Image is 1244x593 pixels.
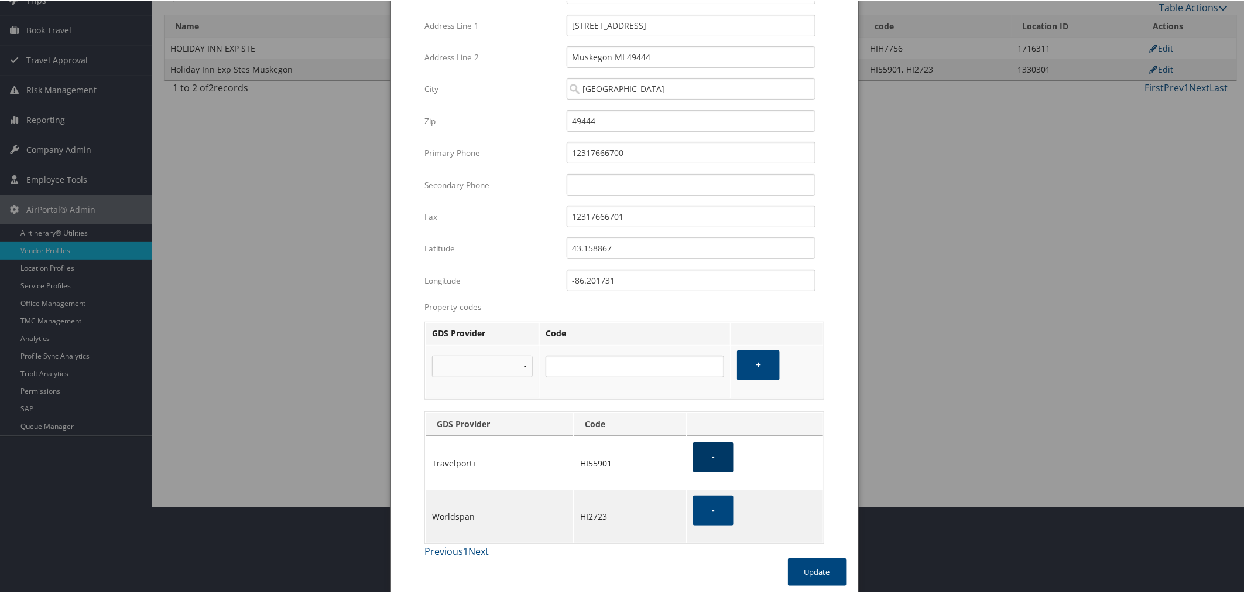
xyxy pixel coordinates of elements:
[463,544,468,557] a: 1
[687,412,823,435] th: : activate to sort column ascending
[424,13,557,36] label: Address Line 1
[426,412,573,435] th: GDS Provider: activate to sort column descending
[424,544,463,557] a: Previous
[424,300,824,312] label: Property codes
[424,77,557,99] label: City
[540,322,730,343] th: Code
[737,349,780,379] button: +
[424,236,557,258] label: Latitude
[574,412,686,435] th: Code: activate to sort column ascending
[693,495,734,524] button: -
[426,489,573,541] td: Worldspan
[426,436,573,488] td: Travelport+
[424,109,557,131] label: Zip
[424,173,557,195] label: Secondary Phone
[424,141,557,163] label: Primary Phone
[424,205,557,227] label: Fax
[693,441,734,471] button: -
[574,436,686,488] td: HI55901
[424,45,557,67] label: Address Line 2
[574,489,686,541] td: HI2723
[788,557,847,585] button: Update
[424,268,557,291] label: Longitude
[426,322,539,343] th: GDS Provider
[468,544,489,557] a: Next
